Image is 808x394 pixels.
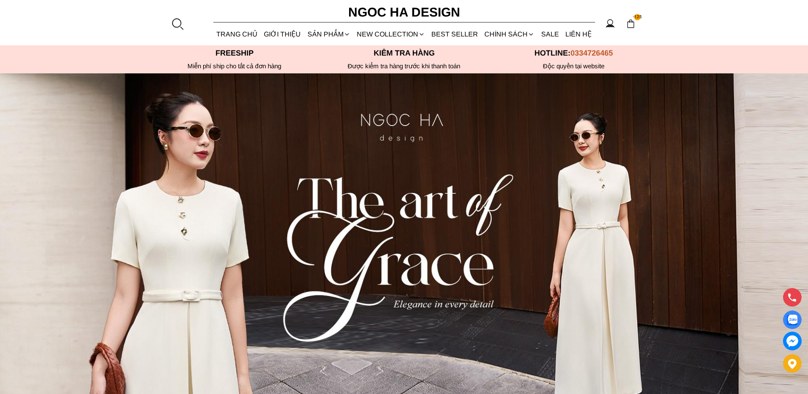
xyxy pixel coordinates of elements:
[341,2,468,22] a: Ngoc Ha Design
[428,23,481,45] a: BEST SELLER
[538,23,562,45] a: SALE
[489,49,659,58] p: Hotline:
[489,62,659,70] h6: Độc quyền tại website
[626,19,635,28] img: img-CART-ICON-ksit0nf1
[787,315,797,325] img: Display image
[570,49,613,57] span: 0334726465
[783,332,802,350] a: messenger
[353,23,428,45] a: NEW COLLECTION
[319,62,489,70] p: Được kiểm tra hàng trước khi thanh toán
[150,49,319,58] p: Freeship
[783,310,802,329] a: Display image
[562,23,595,45] a: LIÊN HỆ
[150,62,319,70] div: Miễn phí ship cho tất cả đơn hàng
[304,23,353,45] div: SẢN PHẨM
[261,23,304,45] a: GIỚI THIỆU
[634,14,641,21] span: -125
[374,49,435,57] font: Kiểm tra hàng
[481,23,538,45] div: Chính sách
[213,23,261,45] a: TRANG CHỦ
